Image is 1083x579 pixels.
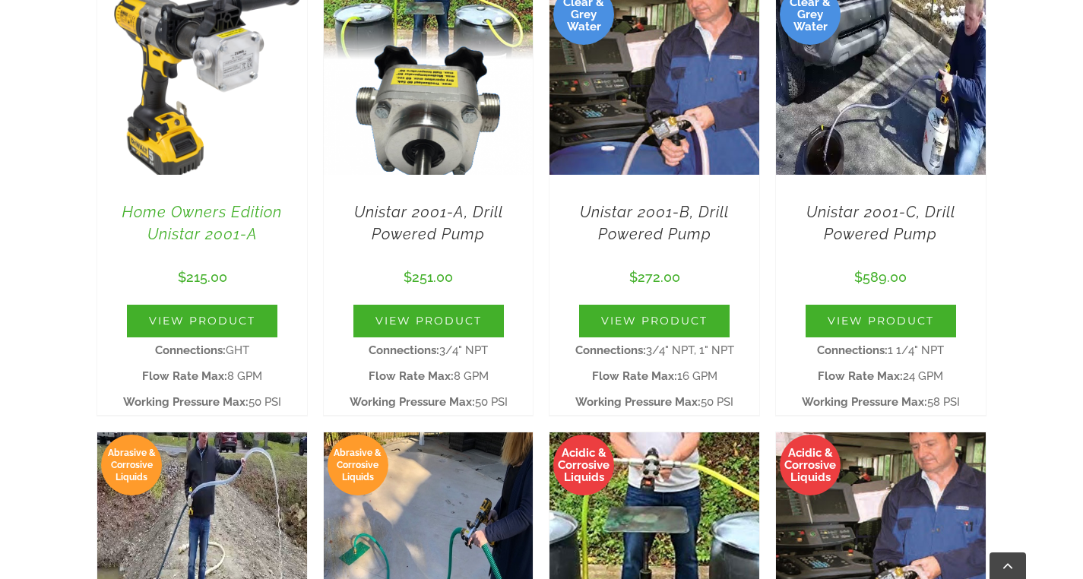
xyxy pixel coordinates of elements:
a: View Product [579,305,730,337]
span: $ [404,269,412,285]
a: View Product [806,305,956,337]
strong: Connections: [817,343,888,357]
bdi: 251.00 [404,269,453,285]
span: 50 PSI [123,395,281,409]
strong: Flow Rate Max: [818,369,903,383]
a: Home Owners Edition Unistar 2001-A [122,203,282,243]
span: Abrasive & Corrosive Liquids [328,447,388,483]
span: Acidic & Corrosive Liquids [553,447,614,483]
strong: Flow Rate Max: [592,369,677,383]
strong: Flow Rate Max: [142,369,227,383]
span: 8 GPM [142,369,262,383]
span: GHT [155,343,249,357]
strong: Connections: [575,343,646,357]
strong: Working Pressure Max: [350,395,475,409]
strong: Connections: [155,343,226,357]
strong: Working Pressure Max: [802,395,927,409]
bdi: 215.00 [178,269,227,285]
a: View Product [127,305,277,337]
bdi: 589.00 [854,269,907,285]
span: $ [854,269,863,285]
span: 1 1/4" NPT [817,343,944,357]
a: Unistar 2001-A, Drill Powered Pump [354,203,503,243]
span: 3/4" NPT, 1" NPT [575,343,734,357]
bdi: 272.00 [629,269,680,285]
a: Unistar 2001-C, Drill Powered Pump [806,203,955,243]
span: 16 GPM [592,369,717,383]
span: Acidic & Corrosive Liquids [780,447,841,483]
strong: Connections: [369,343,439,357]
a: View Product [353,305,504,337]
span: $ [629,269,638,285]
span: 50 PSI [575,395,733,409]
span: Abrasive & Corrosive Liquids [101,447,162,483]
span: 3/4" NPT [369,343,488,357]
span: 24 GPM [818,369,943,383]
span: 8 GPM [369,369,489,383]
a: Unistar 2001-B, Drill Powered Pump [580,203,729,243]
span: 50 PSI [350,395,508,409]
span: 58 PSI [802,395,960,409]
strong: Working Pressure Max: [123,395,249,409]
strong: Flow Rate Max: [369,369,454,383]
strong: Working Pressure Max: [575,395,701,409]
span: $ [178,269,186,285]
